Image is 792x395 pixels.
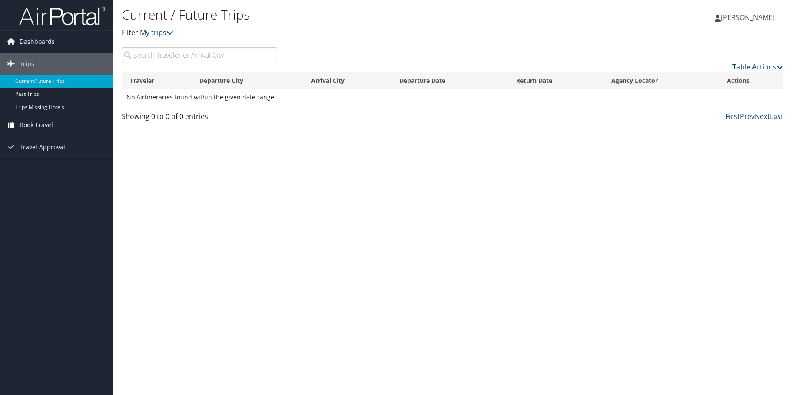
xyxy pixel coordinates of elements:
span: Dashboards [20,31,55,53]
span: Trips [20,53,34,75]
a: First [726,112,740,121]
a: My trips [140,28,173,37]
div: Showing 0 to 0 of 0 entries [122,111,277,126]
th: Agency Locator: activate to sort column ascending [603,72,719,89]
th: Departure Date: activate to sort column descending [391,72,509,89]
span: [PERSON_NAME] [721,13,775,22]
td: No Airtineraries found within the given date range. [122,89,783,105]
th: Traveler: activate to sort column ascending [122,72,192,89]
input: Search Traveler or Arrival City [122,47,277,63]
th: Return Date: activate to sort column ascending [508,72,603,89]
a: [PERSON_NAME] [715,4,783,30]
a: Table Actions [732,62,783,72]
img: airportal-logo.png [19,6,106,26]
h1: Current / Future Trips [122,6,563,24]
p: Filter: [122,27,563,39]
th: Departure City: activate to sort column ascending [192,72,303,89]
span: Travel Approval [20,136,65,158]
a: Prev [740,112,755,121]
th: Arrival City: activate to sort column ascending [303,72,391,89]
th: Actions [719,72,783,89]
a: Last [770,112,783,121]
span: Book Travel [20,114,53,136]
a: Next [755,112,770,121]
